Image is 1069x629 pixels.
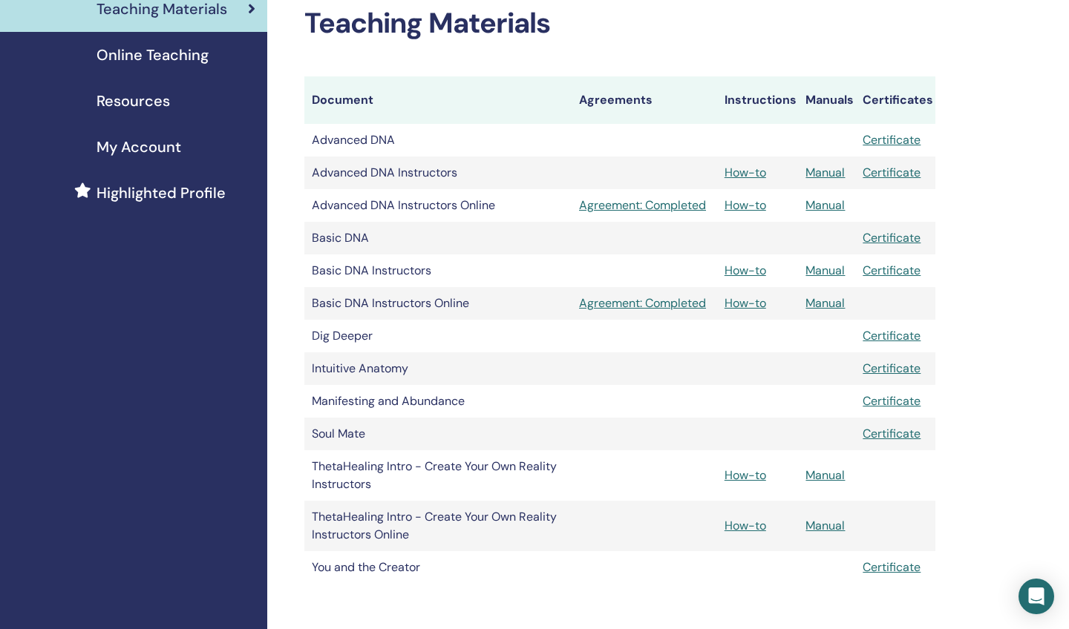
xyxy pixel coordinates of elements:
[304,385,572,418] td: Manifesting and Abundance
[863,165,921,180] a: Certificate
[1019,579,1054,614] div: Open Intercom Messenger
[863,393,921,409] a: Certificate
[304,7,935,41] h2: Teaching Materials
[304,320,572,352] td: Dig Deeper
[304,551,572,584] td: You and the Creator
[805,295,845,311] a: Manual
[863,132,921,148] a: Certificate
[304,287,572,320] td: Basic DNA Instructors Online
[863,328,921,343] a: Certificate
[97,44,209,66] span: Online Teaching
[725,295,766,311] a: How-to
[304,157,572,189] td: Advanced DNA Instructors
[863,360,921,376] a: Certificate
[725,263,766,278] a: How-to
[863,559,921,575] a: Certificate
[725,197,766,213] a: How-to
[97,182,226,204] span: Highlighted Profile
[304,450,572,501] td: ThetaHealing Intro - Create Your Own Reality Instructors
[863,263,921,278] a: Certificate
[572,76,717,124] th: Agreements
[304,124,572,157] td: Advanced DNA
[805,197,845,213] a: Manual
[304,254,572,287] td: Basic DNA Instructors
[798,76,855,124] th: Manuals
[304,222,572,254] td: Basic DNA
[725,518,766,533] a: How-to
[725,165,766,180] a: How-to
[855,76,935,124] th: Certificates
[97,136,181,158] span: My Account
[97,90,170,112] span: Resources
[304,501,572,551] td: ThetaHealing Intro - Create Your Own Reality Instructors Online
[304,76,572,124] th: Document
[579,294,710,312] a: Agreement: Completed
[304,418,572,450] td: Soul Mate
[863,426,921,441] a: Certificate
[863,230,921,246] a: Certificate
[304,352,572,385] td: Intuitive Anatomy
[805,467,845,483] a: Manual
[805,263,845,278] a: Manual
[579,197,710,214] a: Agreement: Completed
[805,518,845,533] a: Manual
[717,76,799,124] th: Instructions
[805,165,845,180] a: Manual
[725,467,766,483] a: How-to
[304,189,572,222] td: Advanced DNA Instructors Online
